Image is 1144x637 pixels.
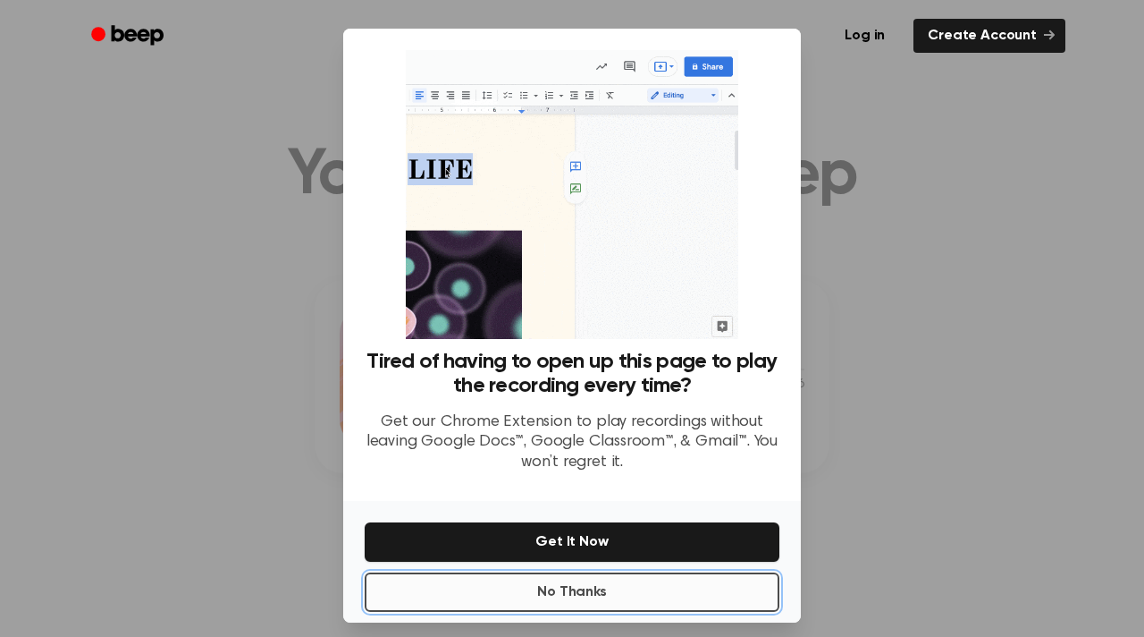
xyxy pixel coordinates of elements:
a: Log in [827,15,903,56]
button: Get It Now [365,522,779,562]
img: Beep extension in action [406,50,737,339]
a: Create Account [913,19,1065,53]
p: Get our Chrome Extension to play recordings without leaving Google Docs™, Google Classroom™, & Gm... [365,412,779,473]
button: No Thanks [365,573,779,612]
a: Beep [79,19,180,54]
h3: Tired of having to open up this page to play the recording every time? [365,350,779,398]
